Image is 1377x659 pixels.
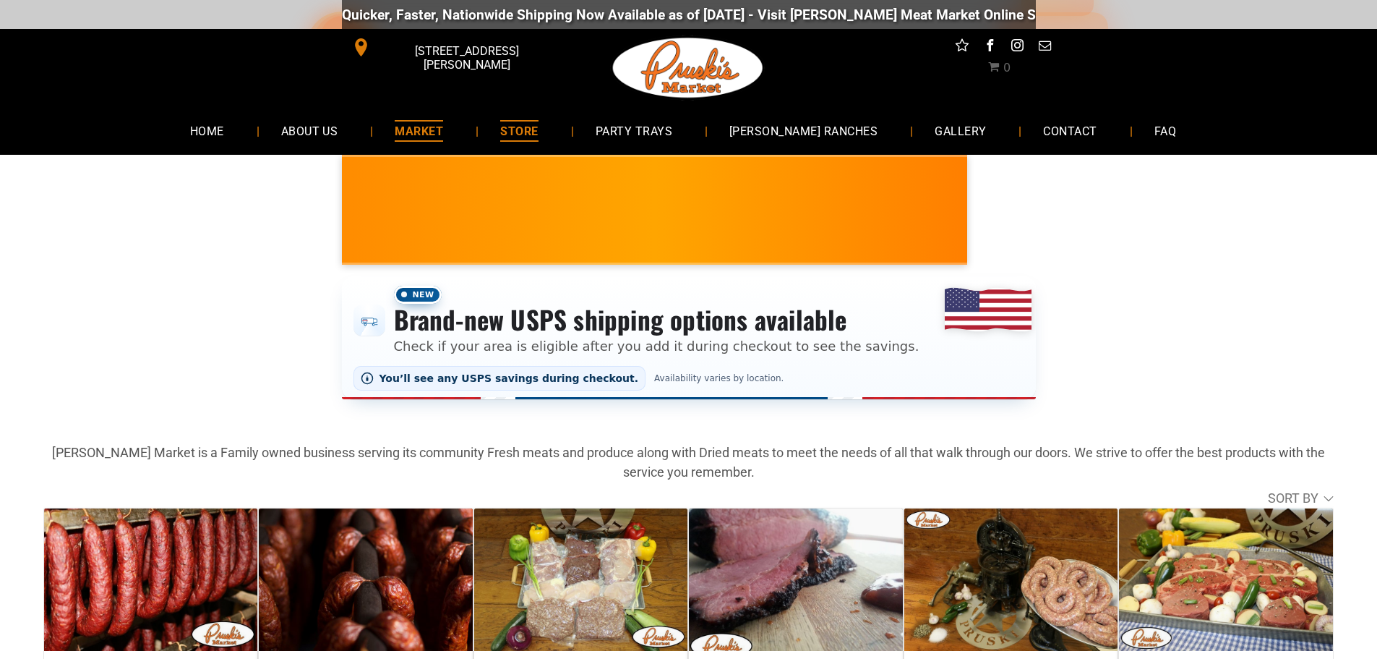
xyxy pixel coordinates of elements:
[259,509,472,651] a: Kielbasa Dried Polish Sausage (Small Batch)
[395,120,443,141] span: MARKET
[708,111,899,150] a: [PERSON_NAME] RANCHES
[1119,509,1332,651] a: The Ultimate Texas Steak Box
[574,111,694,150] a: PARTY TRAYS
[52,445,1325,480] strong: [PERSON_NAME] Market is a Family owned business serving its community Fresh meats and produce alo...
[342,36,563,59] a: [STREET_ADDRESS][PERSON_NAME]
[394,286,442,304] span: New
[904,509,1118,651] a: 6 lbs - “Da” Best Fresh Polish Wedding Sausage
[610,29,766,107] img: Pruski-s+Market+HQ+Logo2-1920w.png
[373,111,465,150] a: MARKET
[913,111,1008,150] a: GALLERY
[689,509,902,651] a: Smoked, Fully Cooked Beef Brisket
[259,111,360,150] a: ABOUT US
[342,276,1036,399] div: Shipping options announcement
[1133,111,1198,150] a: FAQ
[953,36,971,59] a: Social network
[394,304,919,336] h3: Brand-new USPS shipping options available
[1003,61,1011,75] span: 0
[651,373,786,383] span: Availability varies by location.
[1008,36,1026,59] a: instagram
[168,111,246,150] a: HOME
[373,37,559,79] span: [STREET_ADDRESS][PERSON_NAME]
[1021,111,1118,150] a: CONTACT
[980,36,999,59] a: facebook
[1035,36,1054,59] a: email
[44,509,257,651] a: Dried Sausage - 6 Rings
[479,111,559,150] a: STORE
[394,336,919,356] p: Check if your area is eligible after you add it during checkout to see the savings.
[474,509,687,651] a: 10 lb Seniors &amp; Singles Bundles
[379,373,639,384] span: You’ll see any USPS savings during checkout.
[342,7,1217,23] div: Quicker, Faster, Nationwide Shipping Now Available as of [DATE] - Visit [PERSON_NAME] Meat Market...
